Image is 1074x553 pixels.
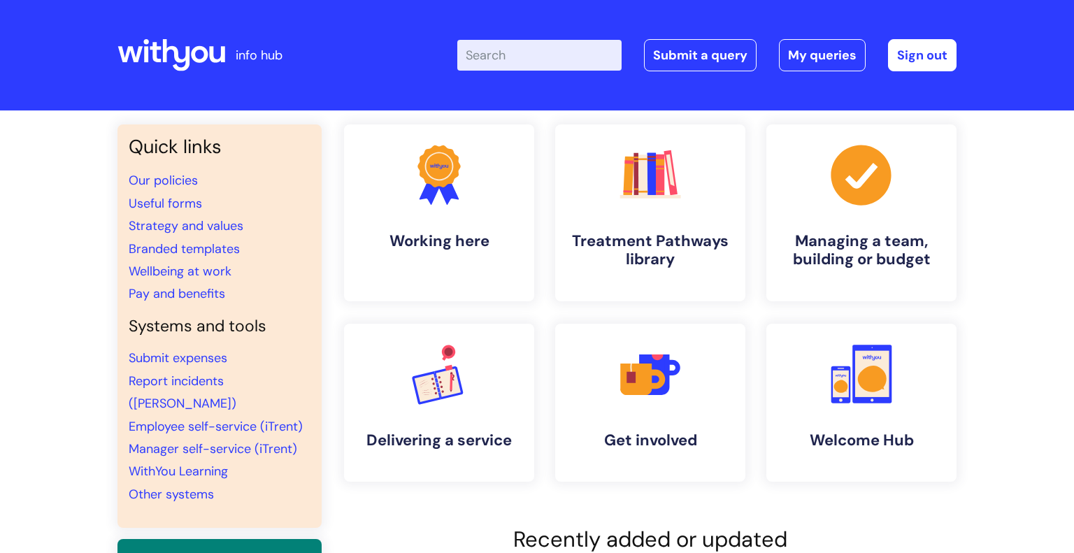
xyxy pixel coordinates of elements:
a: Manager self-service (iTrent) [129,440,297,457]
h4: Delivering a service [355,431,523,450]
h4: Managing a team, building or budget [778,232,945,269]
a: Other systems [129,486,214,503]
a: Welcome Hub [766,324,957,482]
input: Search [457,40,622,71]
a: Useful forms [129,195,202,212]
a: My queries [779,39,866,71]
a: Delivering a service [344,324,534,482]
a: Sign out [888,39,957,71]
p: info hub [236,44,282,66]
a: Treatment Pathways library [555,124,745,301]
a: Report incidents ([PERSON_NAME]) [129,373,236,412]
a: Get involved [555,324,745,482]
a: Submit a query [644,39,757,71]
a: Branded templates [129,240,240,257]
a: Managing a team, building or budget [766,124,957,301]
div: | - [457,39,957,71]
a: Submit expenses [129,350,227,366]
a: Pay and benefits [129,285,225,302]
a: Working here [344,124,534,301]
h4: Treatment Pathways library [566,232,734,269]
h4: Get involved [566,431,734,450]
h4: Systems and tools [129,317,310,336]
a: Employee self-service (iTrent) [129,418,303,435]
a: Wellbeing at work [129,263,231,280]
a: Our policies [129,172,198,189]
a: Strategy and values [129,217,243,234]
h4: Welcome Hub [778,431,945,450]
h3: Quick links [129,136,310,158]
h4: Working here [355,232,523,250]
a: WithYou Learning [129,463,228,480]
h2: Recently added or updated [344,526,957,552]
